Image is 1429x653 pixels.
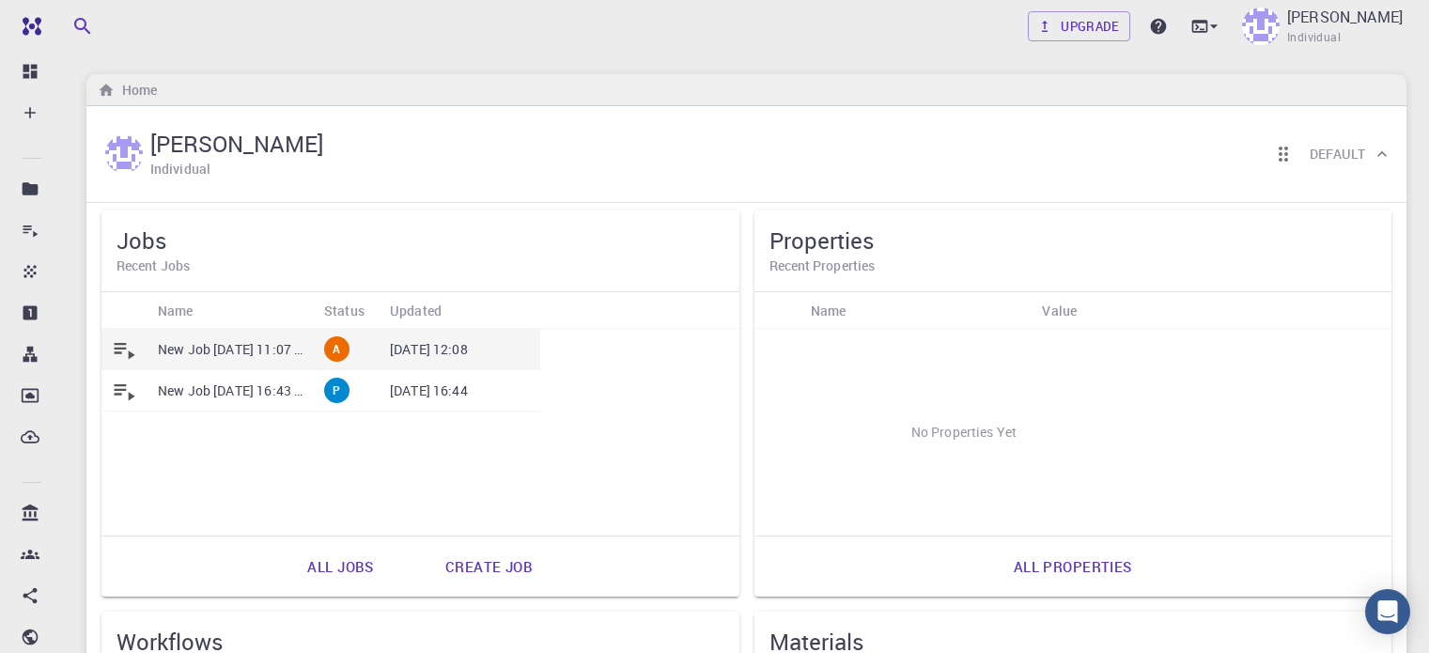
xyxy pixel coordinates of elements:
[801,292,1033,329] div: Name
[105,135,143,173] img: aicha naboulsi
[1310,144,1365,164] h6: Default
[101,292,148,329] div: Icon
[390,292,442,329] div: Updated
[1265,135,1302,173] button: Reorder cards
[1242,8,1280,45] img: aicha naboulsi
[325,341,348,357] span: A
[811,292,847,329] div: Name
[148,292,315,329] div: Name
[115,80,157,101] h6: Home
[1042,292,1077,329] div: Value
[390,340,468,359] p: [DATE] 12:08
[324,292,365,329] div: Status
[116,225,724,256] h5: Jobs
[150,129,323,159] h5: [PERSON_NAME]
[158,292,194,329] div: Name
[1287,28,1341,47] span: Individual
[324,336,349,362] div: active
[15,17,41,36] img: logo
[158,340,305,359] p: New Job [DATE] 11:07 AM
[390,381,468,400] p: [DATE] 16:44
[150,159,210,179] h6: Individual
[325,382,348,398] span: P
[381,292,521,329] div: Updated
[1287,6,1403,28] p: [PERSON_NAME]
[116,256,724,276] h6: Recent Jobs
[94,80,161,101] nav: breadcrumb
[1028,11,1130,41] a: Upgrade
[86,106,1406,203] div: aicha naboulsi[PERSON_NAME]IndividualReorder cardsDefault
[1033,292,1173,329] div: Value
[769,256,1377,276] h6: Recent Properties
[993,544,1153,589] a: All properties
[754,292,801,329] div: Icon
[754,329,1174,536] div: No Properties Yet
[287,544,394,589] a: All jobs
[315,292,381,329] div: Status
[425,544,553,589] a: Create job
[158,381,305,400] p: New Job [DATE] 16:43 PM Si
[769,225,1377,256] h5: Properties
[324,378,349,403] div: pre-submission
[1365,589,1410,634] div: Open Intercom Messenger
